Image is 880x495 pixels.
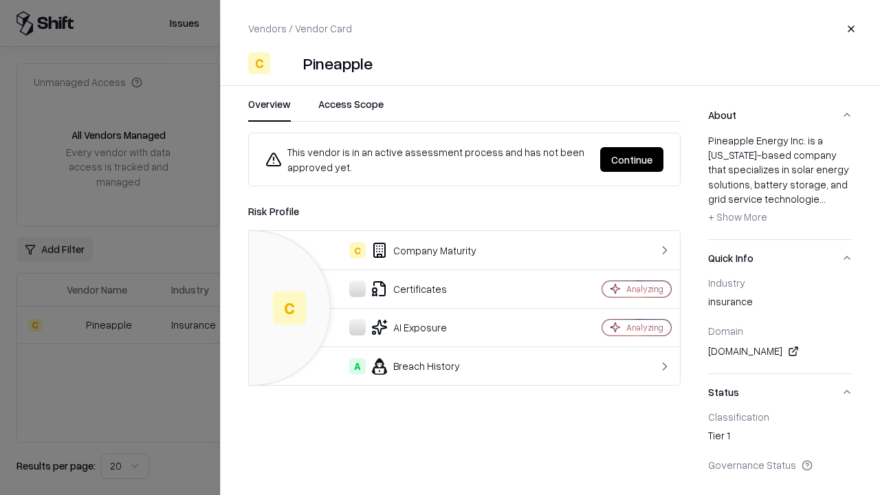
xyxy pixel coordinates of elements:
div: Governance Status [708,459,852,471]
div: This vendor is in an active assessment process and has not been approved yet. [265,144,589,175]
span: ... [819,192,826,205]
button: Continue [600,147,663,172]
button: About [708,97,852,133]
div: insurance [708,294,852,313]
div: Quick Info [708,276,852,373]
div: Pineapple [303,52,373,74]
div: A [349,358,366,375]
div: Classification [708,410,852,423]
div: [DOMAIN_NAME] [708,343,852,360]
div: Certificates [260,280,554,297]
button: Overview [248,97,291,122]
div: AI Exposure [260,319,554,335]
div: Domain [708,324,852,337]
div: C [273,291,306,324]
div: Analyzing [626,322,663,333]
div: About [708,133,852,239]
div: Risk Profile [248,203,681,219]
div: C [248,52,270,74]
div: Industry [708,276,852,289]
span: + Show More [708,210,767,223]
button: Quick Info [708,240,852,276]
img: Pineapple [276,52,298,74]
button: + Show More [708,206,767,228]
div: C [349,242,366,258]
div: Tier 1 [708,428,852,448]
button: Access Scope [318,97,384,122]
div: Analyzing [626,283,663,295]
p: Vendors / Vendor Card [248,21,352,36]
div: Pineapple Energy Inc. is a [US_STATE]-based company that specializes in solar energy solutions, b... [708,133,852,228]
button: Status [708,374,852,410]
div: Company Maturity [260,242,554,258]
div: Breach History [260,358,554,375]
